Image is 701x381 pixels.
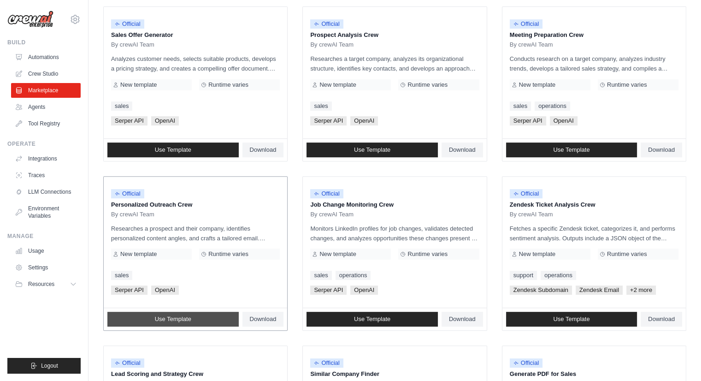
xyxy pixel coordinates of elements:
a: Download [442,143,483,157]
span: Runtime varies [407,81,448,89]
a: sales [111,101,132,111]
p: Monitors LinkedIn profiles for job changes, validates detected changes, and analyzes opportunitie... [310,224,479,243]
span: Download [250,146,277,154]
span: Serper API [510,116,546,125]
span: Serper API [310,116,347,125]
a: Download [242,143,284,157]
span: Official [510,19,543,29]
a: operations [541,271,576,280]
a: sales [111,271,132,280]
span: OpenAI [350,286,378,295]
a: Use Template [306,143,438,157]
a: Traces [11,168,81,183]
span: Use Template [354,146,390,154]
p: Prospect Analysis Crew [310,30,479,40]
a: Environment Variables [11,201,81,223]
span: Zendesk Email [576,286,623,295]
span: Download [449,146,476,154]
span: Official [510,358,543,368]
p: Job Change Monitoring Crew [310,200,479,209]
span: Official [310,19,343,29]
div: Build [7,39,81,46]
p: Generate PDF for Sales [510,369,678,379]
span: By crewAI Team [310,211,353,218]
span: Runtime varies [407,250,448,258]
p: Personalized Outreach Crew [111,200,280,209]
a: Agents [11,100,81,114]
span: New template [519,81,555,89]
a: Usage [11,244,81,258]
a: operations [535,101,570,111]
span: OpenAI [550,116,577,125]
a: Crew Studio [11,66,81,81]
a: Use Template [506,312,637,327]
span: Serper API [310,286,347,295]
div: Manage [7,232,81,240]
span: OpenAI [350,116,378,125]
span: New template [519,250,555,258]
button: Resources [11,277,81,292]
span: Resources [28,280,54,288]
a: Tool Registry [11,116,81,131]
a: sales [510,101,531,111]
button: Logout [7,358,81,374]
div: Operate [7,140,81,148]
span: Official [510,189,543,198]
a: sales [310,271,331,280]
a: Download [641,312,682,327]
a: Marketplace [11,83,81,98]
span: New template [120,250,157,258]
span: Official [310,189,343,198]
span: Use Template [155,146,191,154]
p: Zendesk Ticket Analysis Crew [510,200,678,209]
span: Runtime varies [607,81,647,89]
span: By crewAI Team [310,41,353,48]
span: Use Template [553,146,589,154]
span: Use Template [553,316,589,323]
a: Download [641,143,682,157]
span: Official [111,189,144,198]
a: LLM Connections [11,185,81,199]
span: New template [120,81,157,89]
span: New template [319,81,356,89]
span: Download [449,316,476,323]
a: sales [310,101,331,111]
span: Use Template [155,316,191,323]
a: Use Template [107,312,239,327]
img: Logo [7,11,53,28]
a: Download [442,312,483,327]
span: Runtime varies [208,250,248,258]
span: +2 more [626,286,656,295]
a: Settings [11,260,81,275]
a: Integrations [11,151,81,166]
span: Download [648,146,675,154]
a: Use Template [306,312,438,327]
span: Download [648,316,675,323]
span: OpenAI [151,116,179,125]
a: Use Template [506,143,637,157]
p: Researches a target company, analyzes its organizational structure, identifies key contacts, and ... [310,54,479,73]
span: By crewAI Team [111,41,154,48]
span: By crewAI Team [510,211,553,218]
p: Analyzes customer needs, selects suitable products, develops a pricing strategy, and creates a co... [111,54,280,73]
p: Sales Offer Generator [111,30,280,40]
span: Official [310,358,343,368]
span: Serper API [111,116,147,125]
p: Fetches a specific Zendesk ticket, categorizes it, and performs sentiment analysis. Outputs inclu... [510,224,678,243]
span: Runtime varies [208,81,248,89]
a: support [510,271,537,280]
span: Use Template [354,316,390,323]
span: Zendesk Subdomain [510,286,572,295]
p: Researches a prospect and their company, identifies personalized content angles, and crafts a tai... [111,224,280,243]
a: operations [336,271,371,280]
span: Serper API [111,286,147,295]
p: Lead Scoring and Strategy Crew [111,369,280,379]
span: New template [319,250,356,258]
p: Meeting Preparation Crew [510,30,678,40]
span: Download [250,316,277,323]
span: OpenAI [151,286,179,295]
span: Runtime varies [607,250,647,258]
span: By crewAI Team [510,41,553,48]
span: By crewAI Team [111,211,154,218]
span: Official [111,358,144,368]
